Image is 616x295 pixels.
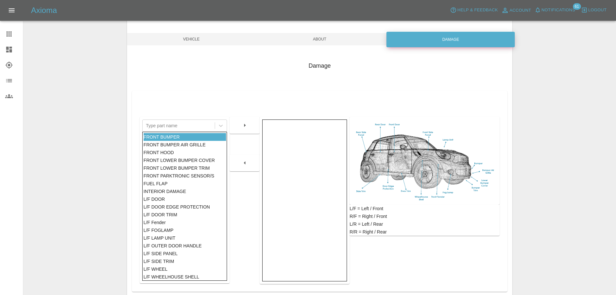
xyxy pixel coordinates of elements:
span: 61 [573,3,581,10]
span: Notifications [542,6,575,14]
button: Help & Feedback [448,5,499,15]
span: Vehicle [127,33,255,45]
button: Logout [579,5,608,15]
span: Damage [384,33,512,45]
h5: Axioma [31,5,57,16]
div: L/F WHEELHOUSE SHELL [144,273,226,281]
img: car [352,119,497,202]
div: FRONT LOWER BUMPER TRIM [144,164,226,172]
div: L/F WHEEL [144,265,226,273]
div: FRONT PARKTRONIC SENSOR/S [144,172,226,180]
span: Help & Feedback [457,6,498,14]
div: L/F = Left / Front R/F = Right / Front L/R = Left / Rear R/R = Right / Rear [350,205,500,236]
div: FRONT BUMPER [144,133,226,141]
div: INTERIOR DAMAGE [144,187,226,195]
button: Notifications [533,5,577,15]
div: L/F SIDE TRIM [144,257,226,265]
div: L/F FOGLAMP [144,226,226,234]
span: Account [510,7,531,14]
div: Damage [386,32,515,47]
span: Logout [588,6,607,14]
button: Open drawer [4,3,19,18]
div: L/F SIDE PANEL [144,250,226,257]
div: FRONT LOWER BUMPER COVER [144,156,226,164]
a: Account [500,5,533,16]
div: FRONT HOOD [144,149,226,156]
div: L/F DOOR TRIM [144,211,226,219]
div: FRONT BUMPER AIR GRILLE [144,141,226,149]
div: FUEL FLAP [144,180,226,187]
h4: Damage [132,62,507,70]
div: L/F Fender [144,219,226,226]
div: L/F OUTER DOOR HANDLE [144,242,226,250]
div: L/F DOOR [144,195,226,203]
div: L/F DOOR EDGE PROTECTION [144,203,226,211]
div: L/F LAMP UNIT [144,234,226,242]
span: About [255,33,384,45]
